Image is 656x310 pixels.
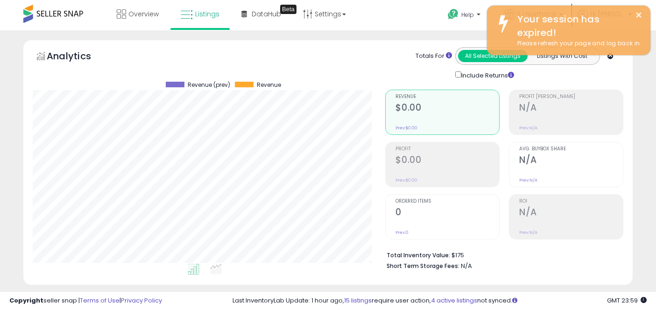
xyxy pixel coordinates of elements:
small: Prev: N/A [519,230,537,235]
div: Include Returns [448,70,525,80]
div: Your session has expired! [510,13,643,39]
span: Revenue [395,94,499,99]
h2: $0.00 [395,155,499,167]
span: 2025-10-12 23:59 GMT [607,296,647,305]
small: Prev: $0.00 [395,125,417,131]
small: Prev: N/A [519,125,537,131]
a: Privacy Policy [121,296,162,305]
h2: $0.00 [395,102,499,115]
div: Last InventoryLab Update: 1 hour ago, require user action, not synced. [233,296,647,305]
span: Help [461,11,474,19]
span: Ordered Items [395,199,499,204]
div: seller snap | | [9,296,162,305]
div: Please refresh your page and log back in [510,39,643,48]
b: Total Inventory Value: [387,251,450,259]
a: 4 active listings [431,296,477,305]
span: N/A [461,261,472,270]
span: ROI [519,199,623,204]
a: 15 listings [344,296,372,305]
button: Listings With Cost [527,50,597,62]
span: Avg. Buybox Share [519,147,623,152]
span: Profit [395,147,499,152]
span: Revenue [257,82,281,88]
button: × [635,9,642,21]
h2: 0 [395,207,499,219]
span: DataHub [252,9,281,19]
b: Short Term Storage Fees: [387,262,459,270]
strong: Copyright [9,296,43,305]
button: All Selected Listings [458,50,528,62]
small: Prev: N/A [519,177,537,183]
a: Help [440,1,490,30]
h2: N/A [519,155,623,167]
small: Prev: $0.00 [395,177,417,183]
span: Revenue (prev) [188,82,230,88]
a: Terms of Use [80,296,120,305]
div: Totals For [416,52,452,61]
h5: Analytics [47,49,109,65]
i: Get Help [447,8,459,20]
small: Prev: 0 [395,230,409,235]
li: $175 [387,249,616,260]
h2: N/A [519,207,623,219]
span: Listings [195,9,219,19]
h2: N/A [519,102,623,115]
span: Overview [128,9,159,19]
div: Tooltip anchor [280,5,296,14]
span: Profit [PERSON_NAME] [519,94,623,99]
